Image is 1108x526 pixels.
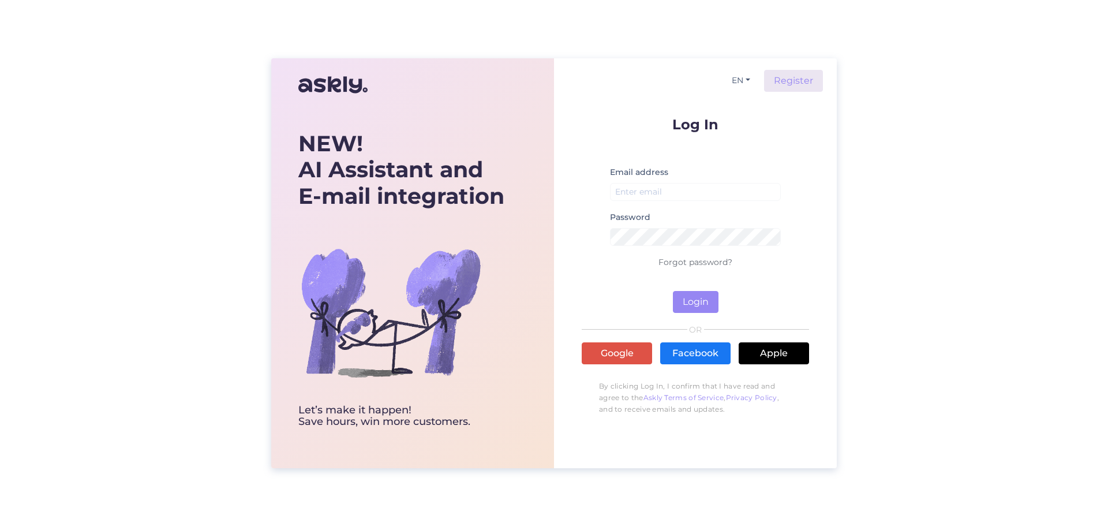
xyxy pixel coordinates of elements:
b: NEW! [298,130,363,157]
a: Facebook [660,342,731,364]
button: EN [727,72,755,89]
a: Forgot password? [658,257,732,267]
a: Askly Terms of Service [643,393,724,402]
div: AI Assistant and E-mail integration [298,130,504,210]
span: OR [687,326,704,334]
p: Log In [582,117,809,132]
img: bg-askly [298,220,483,405]
input: Enter email [610,183,781,201]
div: Let’s make it happen! Save hours, win more customers. [298,405,504,428]
a: Privacy Policy [726,393,777,402]
label: Password [610,211,650,223]
label: Email address [610,166,668,178]
p: By clicking Log In, I confirm that I have read and agree to the , , and to receive emails and upd... [582,375,809,421]
button: Login [673,291,718,313]
a: Google [582,342,652,364]
a: Register [764,70,823,92]
img: Askly [298,71,368,99]
a: Apple [739,342,809,364]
